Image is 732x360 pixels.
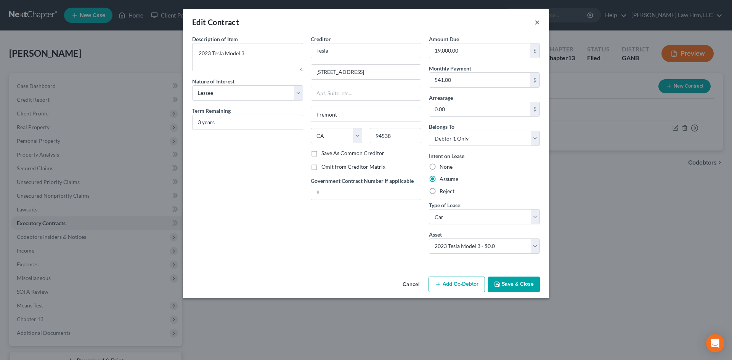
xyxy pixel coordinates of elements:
[321,163,385,171] label: Omit from Creditor Matrix
[311,185,421,200] input: #
[311,86,421,101] input: Apt, Suite, etc...
[192,17,239,27] div: Edit Contract
[706,334,724,352] div: Open Intercom Messenger
[429,230,442,238] label: Asset
[429,277,485,293] button: Add Co-Debtor
[311,107,421,122] input: Enter city...
[440,175,458,183] label: Assume
[311,36,331,42] span: Creditor
[440,187,454,195] label: Reject
[192,36,238,42] span: Description of Item
[396,277,425,293] button: Cancel
[321,149,384,157] label: Save As Common Creditor
[488,277,540,293] button: Save & Close
[192,77,234,85] label: Nature of Interest
[311,177,414,185] label: Government Contract Number if applicable
[429,73,530,87] input: 0.00
[429,64,471,72] label: Monthly Payment
[429,102,530,117] input: 0.00
[370,128,421,143] input: Enter zip..
[530,43,539,58] div: $
[429,202,460,208] span: Type of Lease
[429,152,464,160] label: Intent on Lease
[429,35,459,43] label: Amount Due
[429,43,530,58] input: 0.00
[192,107,231,115] label: Term Remaining
[193,115,303,130] input: --
[311,65,421,79] input: Enter address...
[530,102,539,117] div: $
[429,94,453,102] label: Arrearage
[311,43,422,58] input: Search creditor by name...
[530,73,539,87] div: $
[535,18,540,27] button: ×
[429,123,454,130] span: Belongs To
[440,163,453,171] label: None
